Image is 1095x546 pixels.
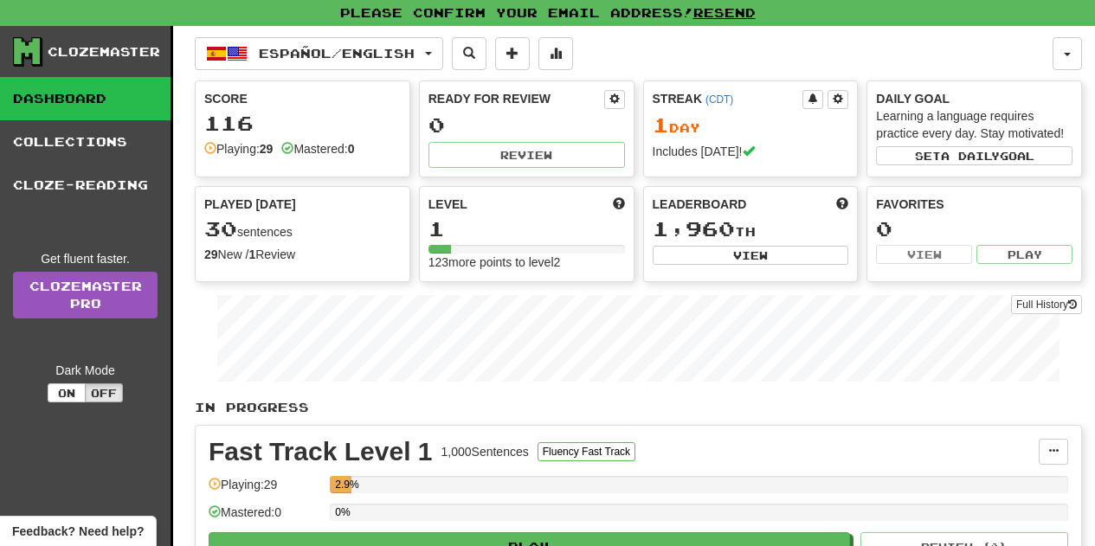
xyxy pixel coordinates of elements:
a: (CDT) [705,93,733,106]
strong: 29 [260,142,274,156]
strong: 29 [204,247,218,261]
button: Full History [1011,295,1082,314]
span: a daily [941,150,1000,162]
span: Leaderboard [653,196,747,213]
button: Search sentences [452,37,486,70]
span: This week in points, UTC [836,196,848,213]
div: Fast Track Level 1 [209,439,433,465]
div: th [653,218,849,241]
div: 0 [428,114,625,136]
div: Daily Goal [876,90,1072,107]
button: Off [85,383,123,402]
span: Score more points to level up [613,196,625,213]
div: Playing: [204,140,273,157]
div: 1 [428,218,625,240]
div: Mastered: [281,140,354,157]
div: Playing: 29 [209,476,321,504]
a: ClozemasterPro [13,272,158,318]
div: 2.9% [335,476,351,493]
div: 123 more points to level 2 [428,254,625,271]
div: Day [653,114,849,137]
button: More stats [538,37,573,70]
div: Score [204,90,401,107]
span: 1,960 [653,216,735,241]
span: 30 [204,216,237,241]
button: Add sentence to collection [495,37,530,70]
span: Español / English [259,46,415,61]
div: Includes [DATE]! [653,143,849,160]
button: Play [976,245,1072,264]
a: Resend [693,5,756,20]
div: Dark Mode [13,362,158,379]
div: Clozemaster [48,43,160,61]
button: Fluency Fast Track [538,442,635,461]
div: Learning a language requires practice every day. Stay motivated! [876,107,1072,142]
span: 1 [653,112,669,137]
div: Favorites [876,196,1072,213]
div: Mastered: 0 [209,504,321,532]
button: View [653,246,849,265]
button: View [876,245,972,264]
span: Played [DATE] [204,196,296,213]
button: Español/English [195,37,443,70]
button: Review [428,142,625,168]
div: New / Review [204,246,401,263]
div: 116 [204,112,401,134]
div: Streak [653,90,803,107]
strong: 0 [348,142,355,156]
span: Level [428,196,467,213]
button: Seta dailygoal [876,146,1072,165]
div: 1,000 Sentences [441,443,529,460]
div: 0 [876,218,1072,240]
div: Ready for Review [428,90,604,107]
span: Open feedback widget [12,523,144,540]
strong: 1 [248,247,255,261]
p: In Progress [195,399,1082,416]
button: On [48,383,86,402]
div: Get fluent faster. [13,250,158,267]
div: sentences [204,218,401,241]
